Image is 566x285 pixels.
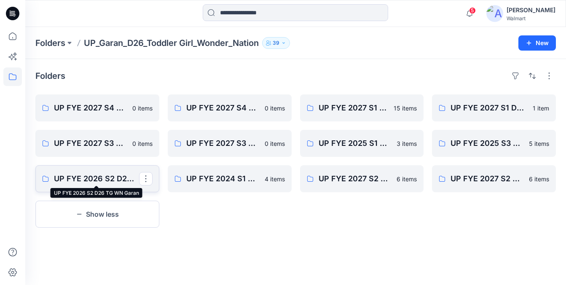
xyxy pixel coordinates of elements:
[432,94,556,121] a: UP FYE 2027 S1 D26 TG WN Hanging Garan1 item
[451,173,524,185] p: UP FYE 2027 S2 D26 TG Table Garan
[186,102,260,114] p: UP FYE 2027 S4 D26 TG WN Hanging Garan
[132,139,153,148] p: 0 items
[319,137,392,149] p: UP FYE 2025 S1 D26 TG WN Garan
[186,137,260,149] p: UP FYE 2027 S3 D26 TG WN Table Garan
[262,37,290,49] button: 39
[132,104,153,113] p: 0 items
[529,175,549,183] p: 6 items
[265,104,285,113] p: 0 items
[35,130,159,157] a: UP FYE 2027 S3 D26 TG WN Hanging Garan0 items
[319,102,389,114] p: UP FYE 2027 S1 D26 TG WN Table Garan
[451,102,528,114] p: UP FYE 2027 S1 D26 TG WN Hanging Garan
[397,139,417,148] p: 3 items
[168,94,292,121] a: UP FYE 2027 S4 D26 TG WN Hanging Garan0 items
[319,173,392,185] p: UP FYE 2027 S2 D26 TG Hanging Garan
[432,130,556,157] a: UP FYE 2025 S3 D26 TG WN Garan5 items
[518,35,556,51] button: New
[54,102,127,114] p: UP FYE 2027 S4 D26 TG WN Table Garan
[451,137,524,149] p: UP FYE 2025 S3 D26 TG WN Garan
[265,139,285,148] p: 0 items
[507,15,555,22] div: Walmart
[35,37,65,49] a: Folders
[54,137,127,149] p: UP FYE 2027 S3 D26 TG WN Hanging Garan
[394,104,417,113] p: 15 items
[469,7,476,14] span: 5
[54,173,139,185] p: UP FYE 2026 S2 D26 TG WN Garan
[168,130,292,157] a: UP FYE 2027 S3 D26 TG WN Table Garan0 items
[507,5,555,15] div: [PERSON_NAME]
[168,165,292,192] a: UP FYE 2024 S1 D26 TG WN Garan4 items
[300,165,424,192] a: UP FYE 2027 S2 D26 TG Hanging Garan6 items
[35,201,159,228] button: Show less
[533,104,549,113] p: 1 item
[300,130,424,157] a: UP FYE 2025 S1 D26 TG WN Garan3 items
[35,71,65,81] h4: Folders
[265,175,285,183] p: 4 items
[186,173,260,185] p: UP FYE 2024 S1 D26 TG WN Garan
[35,165,159,192] a: UP FYE 2026 S2 D26 TG WN Garan
[432,165,556,192] a: UP FYE 2027 S2 D26 TG Table Garan6 items
[300,94,424,121] a: UP FYE 2027 S1 D26 TG WN Table Garan15 items
[397,175,417,183] p: 6 items
[35,94,159,121] a: UP FYE 2027 S4 D26 TG WN Table Garan0 items
[529,139,549,148] p: 5 items
[273,38,279,48] p: 39
[84,37,259,49] p: UP_Garan_D26_Toddler Girl_Wonder_Nation
[486,5,503,22] img: avatar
